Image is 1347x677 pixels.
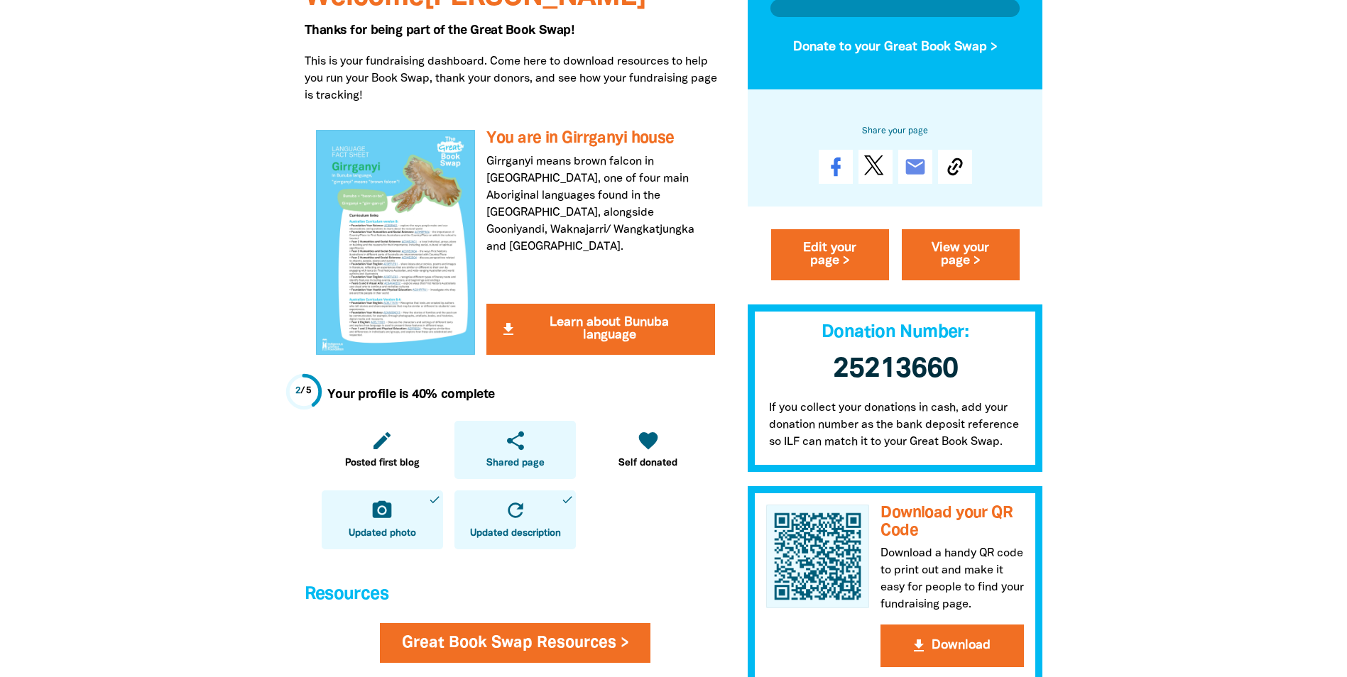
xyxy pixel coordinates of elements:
strong: Your profile is 40% complete [327,389,495,400]
img: You are in Girrganyi house [316,130,476,354]
span: Updated description [470,527,561,541]
a: editPosted first blog [322,421,443,480]
button: Donate to your Great Book Swap > [770,28,1020,67]
i: email [904,156,927,179]
i: done [561,493,574,506]
h3: Download your QR Code [880,505,1024,540]
a: email [898,150,932,185]
span: Shared page [486,456,545,470]
a: refreshUpdated descriptiondone [454,490,576,549]
a: Great Book Swap Resources > [380,623,651,663]
a: camera_altUpdated photodone [322,490,443,549]
a: Edit your page > [771,230,889,281]
button: get_appDownload [880,625,1024,668]
a: Post [858,150,893,185]
a: Share [819,150,853,185]
h6: Share your page [770,123,1020,139]
span: Donation Number: [822,325,969,341]
p: If you collect your donations in cash, add your donation number as the bank deposit reference so ... [748,400,1043,473]
button: Copy Link [938,150,972,185]
i: get_app [910,638,927,655]
i: share [504,429,527,452]
i: done [428,493,441,506]
span: Resources [305,586,388,602]
span: Thanks for being part of the Great Book Swap! [305,25,574,36]
span: Updated photo [349,527,416,541]
a: View your page > [902,230,1020,281]
button: get_app Learn about Bunuba language [486,304,714,355]
i: refresh [504,499,527,522]
i: edit [371,429,393,452]
i: get_app [500,321,517,338]
a: favoriteSelf donated [587,421,709,480]
span: Self donated [618,456,677,470]
i: camera_alt [371,499,393,522]
img: QR Code for Goodstart Thornlie's Great Book Swap! [766,505,870,609]
span: Posted first blog [345,456,420,470]
span: 2 [295,387,301,395]
span: 25213660 [833,357,958,383]
p: This is your fundraising dashboard. Come here to download resources to help you run your Book Swa... [305,53,726,104]
h3: You are in Girrganyi house [486,130,714,148]
i: favorite [637,429,660,452]
div: / 5 [295,385,312,398]
a: shareShared page [454,421,576,480]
